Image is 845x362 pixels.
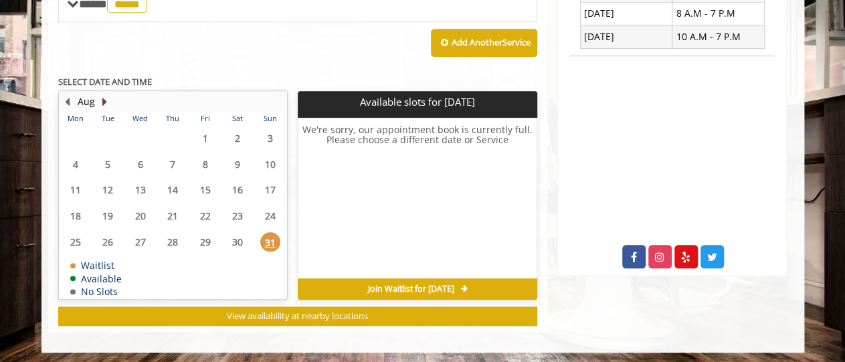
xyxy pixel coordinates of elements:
th: Mon [60,112,92,125]
b: Add Another Service [452,36,531,48]
span: Join Waitlist for [DATE] [367,284,454,294]
span: View availability at nearby locations [227,310,368,322]
td: Waitlist [70,260,122,270]
td: [DATE] [580,25,672,48]
th: Sat [221,112,254,125]
button: View availability at nearby locations [58,306,538,326]
td: Select day31 [254,229,286,255]
button: Add AnotherService [431,29,537,57]
span: 31 [260,232,280,252]
b: SELECT DATE AND TIME [58,76,152,88]
td: No Slots [70,286,122,296]
th: Tue [92,112,124,125]
td: 10 A.M - 7 P.M [672,25,765,48]
td: 8 A.M - 7 P.M [672,2,765,25]
button: Previous Month [62,94,73,109]
button: Aug [78,94,95,109]
button: Next Month [100,94,110,109]
td: Available [70,274,122,284]
p: Available slots for [DATE] [303,96,532,108]
td: [DATE] [580,2,672,25]
h6: We're sorry, our appointment book is currently full. Please choose a different date or Service [298,124,537,273]
th: Wed [124,112,156,125]
th: Thu [157,112,189,125]
th: Sun [254,112,286,125]
th: Fri [189,112,221,125]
